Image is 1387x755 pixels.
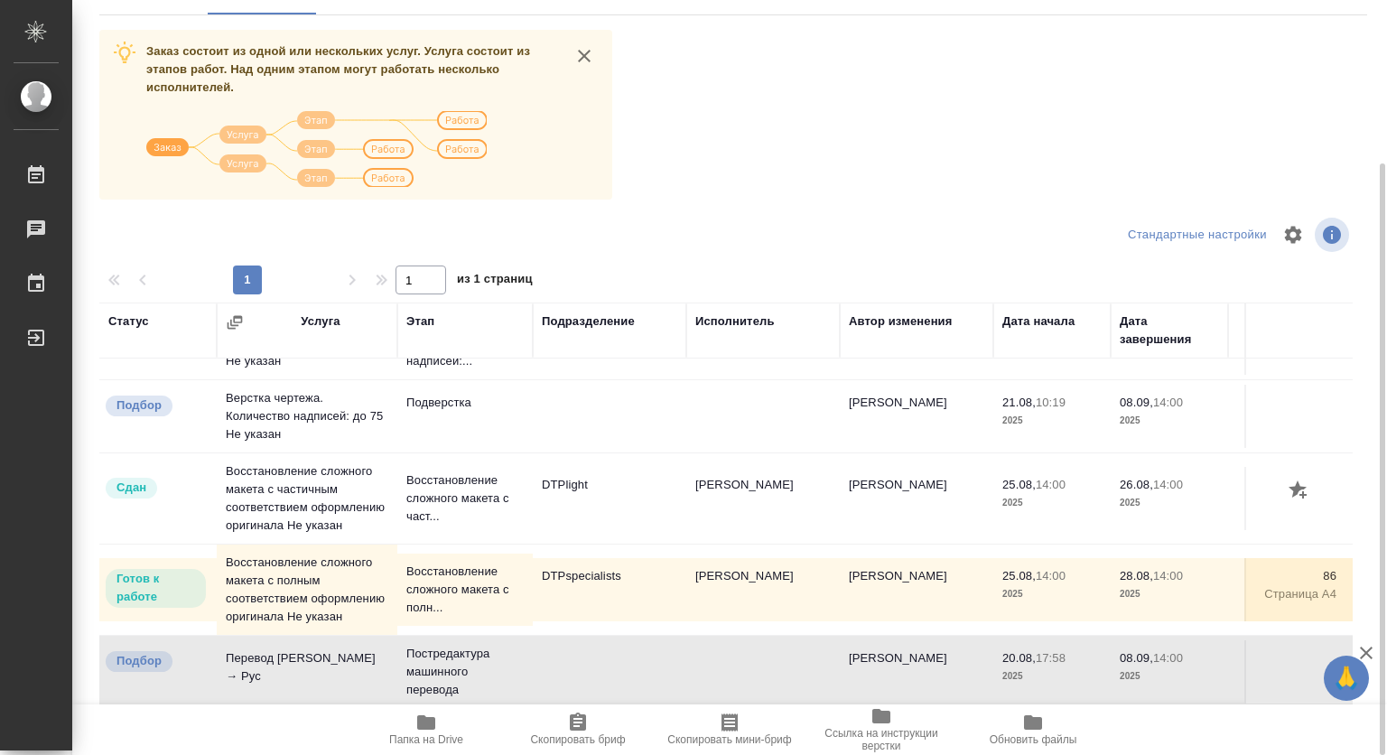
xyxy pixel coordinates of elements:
[1237,494,1336,512] p: Страница А4
[116,652,162,670] p: Подбор
[840,640,993,704] td: [PERSON_NAME]
[116,396,162,415] p: Подбор
[840,467,993,530] td: [PERSON_NAME]
[1120,585,1219,603] p: 2025
[1315,218,1353,252] span: Посмотреть информацию
[1036,478,1066,491] p: 14:00
[1324,656,1369,701] button: 🙏
[1120,494,1219,512] p: 2025
[530,733,625,746] span: Скопировать бриф
[217,545,397,635] td: Восстановление сложного макета с полным соответствием оформлению оригинала Не указан
[1237,567,1336,585] p: 86
[1002,585,1102,603] p: 2025
[1002,312,1075,331] div: Дата начала
[816,727,946,752] span: Ссылка на инструкции верстки
[1153,478,1183,491] p: 14:00
[957,704,1109,755] button: Обновить файлы
[686,558,840,621] td: [PERSON_NAME]
[542,312,635,331] div: Подразделение
[533,467,686,530] td: DTPlight
[533,558,686,621] td: DTPspecialists
[116,479,146,497] p: Сдан
[457,268,533,294] span: из 1 страниц
[389,733,463,746] span: Папка на Drive
[1002,494,1102,512] p: 2025
[1036,651,1066,665] p: 17:58
[805,704,957,755] button: Ссылка на инструкции верстки
[571,42,598,70] button: close
[1120,651,1153,665] p: 08.09,
[1237,585,1336,603] p: Страница А4
[1002,651,1036,665] p: 20.08,
[1237,649,1336,667] p: 0
[502,704,654,755] button: Скопировать бриф
[406,394,524,412] p: Подверстка
[301,312,340,331] div: Услуга
[1036,396,1066,409] p: 10:19
[849,312,952,331] div: Автор изменения
[1120,396,1153,409] p: 08.09,
[1237,476,1336,494] p: 2
[406,312,434,331] div: Этап
[1120,312,1219,349] div: Дата завершения
[1284,476,1315,507] button: Добавить оценку
[1237,394,1336,412] p: 0
[1331,659,1362,697] span: 🙏
[217,453,397,544] td: Восстановление сложного макета с частичным соответствием оформлению оригинала Не указан
[1237,412,1336,430] p: страница
[406,645,524,699] p: Постредактура машинного перевода
[406,471,524,526] p: Восстановление сложного макета с част...
[350,704,502,755] button: Папка на Drive
[1153,396,1183,409] p: 14:00
[1153,569,1183,583] p: 14:00
[654,704,805,755] button: Скопировать мини-бриф
[990,733,1077,746] span: Обновить файлы
[226,313,244,331] button: Сгруппировать
[406,563,524,617] p: Восстановление сложного макета с полн...
[1002,667,1102,685] p: 2025
[695,312,775,331] div: Исполнитель
[1120,667,1219,685] p: 2025
[1120,569,1153,583] p: 28.08,
[146,44,530,94] span: Заказ состоит из одной или нескольких услуг. Услуга состоит из этапов работ. Над одним этапом мог...
[1123,221,1271,249] div: split button
[686,467,840,530] td: [PERSON_NAME]
[1237,667,1336,685] p: слово
[667,733,791,746] span: Скопировать мини-бриф
[840,385,993,448] td: [PERSON_NAME]
[1002,569,1036,583] p: 25.08,
[217,380,397,452] td: Верстка чертежа. Количество надписей: до 75 Не указан
[1153,651,1183,665] p: 14:00
[1002,478,1036,491] p: 25.08,
[108,312,149,331] div: Статус
[116,570,195,606] p: Готов к работе
[840,558,993,621] td: [PERSON_NAME]
[1120,412,1219,430] p: 2025
[1271,213,1315,256] span: Настроить таблицу
[1036,569,1066,583] p: 14:00
[1002,412,1102,430] p: 2025
[217,640,397,704] td: Перевод [PERSON_NAME] → Рус
[1120,478,1153,491] p: 26.08,
[1002,396,1036,409] p: 21.08,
